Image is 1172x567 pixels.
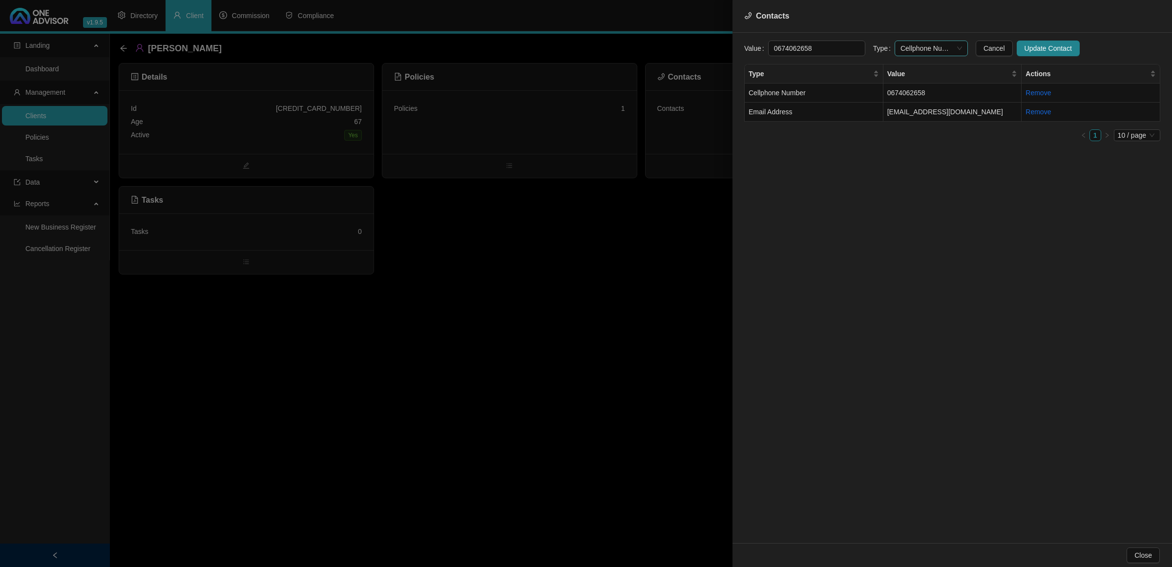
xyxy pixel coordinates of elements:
div: Page Size [1114,129,1160,141]
th: Type [745,64,883,84]
li: Previous Page [1078,129,1089,141]
span: Email Address [749,108,792,116]
span: phone [744,12,752,20]
a: Remove [1025,108,1051,116]
button: right [1101,129,1113,141]
span: Cancel [984,43,1005,54]
td: [EMAIL_ADDRESS][DOMAIN_NAME] [883,103,1022,122]
th: Value [883,64,1022,84]
td: 0674062658 [883,84,1022,103]
button: Cancel [976,41,1013,56]
span: Close [1134,550,1152,561]
label: Type [873,41,895,56]
a: Remove [1025,89,1051,97]
span: Type [749,68,871,79]
button: Close [1127,547,1160,563]
button: Update Contact [1017,41,1080,56]
span: Cellphone Number [900,41,962,56]
span: Value [887,68,1010,79]
span: Update Contact [1025,43,1072,54]
span: Actions [1025,68,1148,79]
li: Next Page [1101,129,1113,141]
li: 1 [1089,129,1101,141]
label: Value [744,41,768,56]
button: left [1078,129,1089,141]
span: right [1104,132,1110,138]
span: Cellphone Number [749,89,806,97]
span: Contacts [756,12,789,20]
span: left [1081,132,1087,138]
a: 1 [1090,130,1101,141]
span: 10 / page [1118,130,1156,141]
th: Actions [1022,64,1160,84]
